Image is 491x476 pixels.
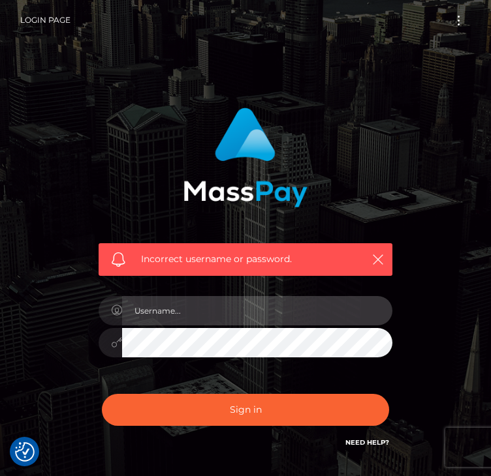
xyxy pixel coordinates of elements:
[15,442,35,462] img: Revisit consent button
[183,108,308,207] img: MassPay Login
[345,438,389,447] a: Need Help?
[15,442,35,462] button: Consent Preferences
[20,7,71,34] a: Login Page
[141,252,353,266] span: Incorrect username or password.
[122,296,392,325] input: Username...
[102,394,389,426] button: Sign in
[447,12,471,29] button: Toggle navigation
